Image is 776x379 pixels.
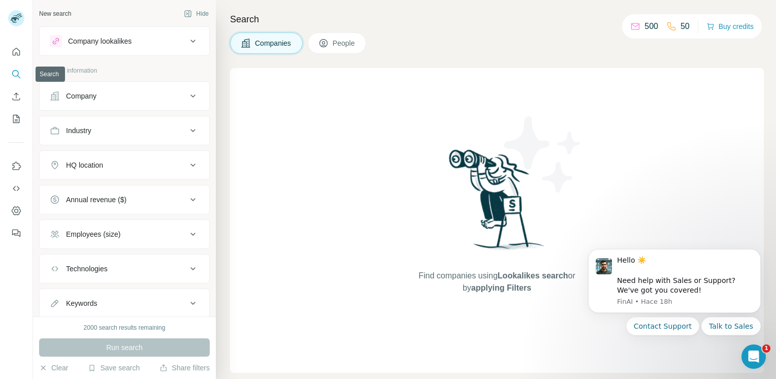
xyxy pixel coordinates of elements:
[8,43,24,61] button: Quick start
[40,291,209,315] button: Keywords
[66,229,120,239] div: Employees (size)
[8,65,24,83] button: Search
[497,109,589,200] img: Surfe Illustration - Stars
[40,222,209,246] button: Employees (size)
[66,160,103,170] div: HQ location
[471,283,531,292] span: applying Filters
[40,187,209,212] button: Annual revenue ($)
[88,363,140,373] button: Save search
[66,125,91,136] div: Industry
[762,344,770,353] span: 1
[66,264,108,274] div: Technologies
[8,157,24,175] button: Use Surfe on LinkedIn
[255,38,292,48] span: Companies
[40,118,209,143] button: Industry
[230,12,764,26] h4: Search
[40,153,209,177] button: HQ location
[498,271,568,280] span: Lookalikes search
[644,20,658,33] p: 500
[8,179,24,198] button: Use Surfe API
[177,6,216,21] button: Hide
[66,91,96,101] div: Company
[40,257,209,281] button: Technologies
[415,270,578,294] span: Find companies using or by
[159,363,210,373] button: Share filters
[39,9,71,18] div: New search
[84,323,166,332] div: 2000 search results remaining
[8,110,24,128] button: My lists
[573,237,776,374] iframe: Intercom notifications mensaje
[8,87,24,106] button: Enrich CSV
[39,363,68,373] button: Clear
[66,195,126,205] div: Annual revenue ($)
[40,29,209,53] button: Company lookalikes
[444,147,550,260] img: Surfe Illustration - Woman searching with binoculars
[741,344,766,369] iframe: Intercom live chat
[681,20,690,33] p: 50
[333,38,356,48] span: People
[39,66,210,75] p: Company information
[68,36,132,46] div: Company lookalikes
[706,19,754,34] button: Buy credits
[66,298,97,308] div: Keywords
[8,202,24,220] button: Dashboard
[40,84,209,108] button: Company
[8,224,24,242] button: Feedback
